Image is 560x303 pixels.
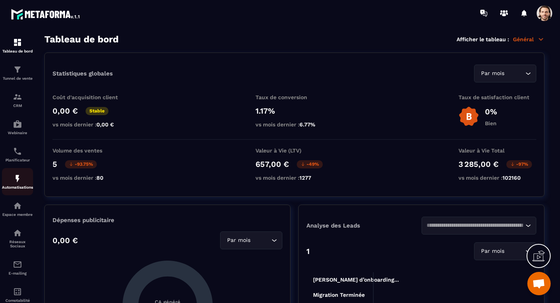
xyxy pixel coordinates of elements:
[255,106,333,116] p: 1.17%
[306,222,422,229] p: Analyse des Leads
[2,168,33,195] a: automationsautomationsAutomatisations
[458,94,536,100] p: Taux de satisfaction client
[458,106,479,127] img: b-badge-o.b3b20ee6.svg
[52,147,130,154] p: Volume des ventes
[13,201,22,210] img: automations
[2,158,33,162] p: Planificateur
[44,34,119,45] h3: Tableau de bord
[2,103,33,108] p: CRM
[220,231,282,249] div: Search for option
[2,49,33,53] p: Tableau de bord
[457,36,509,42] p: Afficher le tableau :
[527,272,551,295] a: Open chat
[2,131,33,135] p: Webinaire
[52,106,78,116] p: 0,00 €
[2,298,33,303] p: Comptabilité
[2,212,33,217] p: Espace membre
[474,65,536,82] div: Search for option
[479,247,506,256] span: Par mois
[255,147,333,154] p: Valeur à Vie (LTV)
[506,160,532,168] p: -97%
[297,160,323,168] p: -49%
[96,121,114,128] span: 0,00 €
[2,114,33,141] a: automationsautomationsWebinaire
[502,175,521,181] span: 102160
[506,69,523,78] input: Search for option
[313,277,399,283] tspan: [PERSON_NAME] d’onboarding...
[13,38,22,47] img: formation
[485,120,497,126] p: Bien
[2,32,33,59] a: formationformationTableau de bord
[2,76,33,81] p: Tunnel de vente
[13,228,22,238] img: social-network
[255,94,333,100] p: Taux de conversion
[2,240,33,248] p: Réseaux Sociaux
[2,59,33,86] a: formationformationTunnel de vente
[458,159,499,169] p: 3 285,00 €
[13,119,22,129] img: automations
[13,287,22,296] img: accountant
[52,236,78,245] p: 0,00 €
[2,271,33,275] p: E-mailing
[2,195,33,222] a: automationsautomationsEspace membre
[52,121,130,128] p: vs mois dernier :
[2,86,33,114] a: formationformationCRM
[2,185,33,189] p: Automatisations
[427,221,524,230] input: Search for option
[225,236,252,245] span: Par mois
[299,121,315,128] span: 6.77%
[65,160,97,168] p: -93.75%
[52,217,282,224] p: Dépenses publicitaire
[306,247,310,256] p: 1
[52,159,57,169] p: 5
[506,247,523,256] input: Search for option
[255,121,333,128] p: vs mois dernier :
[458,175,536,181] p: vs mois dernier :
[2,222,33,254] a: social-networksocial-networkRéseaux Sociaux
[13,174,22,183] img: automations
[96,175,103,181] span: 80
[513,36,544,43] p: Général
[13,260,22,269] img: email
[52,175,130,181] p: vs mois dernier :
[86,107,108,115] p: Stable
[255,159,289,169] p: 657,00 €
[458,147,536,154] p: Valeur à Vie Total
[252,236,269,245] input: Search for option
[255,175,333,181] p: vs mois dernier :
[485,107,497,116] p: 0%
[313,292,365,298] tspan: Migration Terminée
[474,242,536,260] div: Search for option
[13,147,22,156] img: scheduler
[299,175,311,181] span: 1277
[13,92,22,102] img: formation
[2,254,33,281] a: emailemailE-mailing
[11,7,81,21] img: logo
[13,65,22,74] img: formation
[422,217,537,235] div: Search for option
[479,69,506,78] span: Par mois
[52,70,113,77] p: Statistiques globales
[52,94,130,100] p: Coût d'acquisition client
[2,141,33,168] a: schedulerschedulerPlanificateur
